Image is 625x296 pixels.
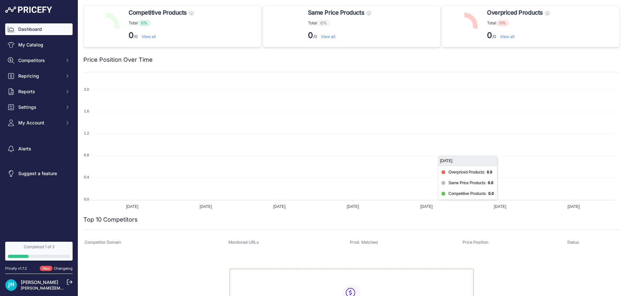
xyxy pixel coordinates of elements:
strong: 0 [308,31,313,40]
a: View all [142,34,156,39]
tspan: 1.6 [84,109,89,113]
tspan: [DATE] [567,204,580,209]
tspan: [DATE] [420,204,433,209]
p: /0 [308,30,371,41]
a: My Catalog [5,39,73,51]
button: Repricing [5,70,73,82]
span: Competitor Domain [85,240,121,245]
nav: Sidebar [5,23,73,234]
p: /0 [129,30,193,41]
span: 0% [138,20,151,26]
span: Prod. Matched [350,240,378,245]
button: My Account [5,117,73,129]
tspan: [DATE] [494,204,506,209]
a: [PERSON_NAME][EMAIL_ADDRESS][DOMAIN_NAME] [21,286,121,290]
button: Competitors [5,55,73,66]
h2: Top 10 Competitors [83,215,138,224]
strong: 0 [129,31,134,40]
p: Total [308,20,371,26]
span: Overpriced Products [487,8,543,17]
div: Completed 1 of 3 [8,244,70,250]
span: New [40,266,52,271]
span: 0% [317,20,330,26]
tspan: 0.0 [84,197,89,201]
span: Settings [18,104,61,110]
span: Competitive Products [129,8,187,17]
a: Completed 1 of 3 [5,242,73,261]
img: Pricefy Logo [5,6,52,13]
p: /0 [487,30,549,41]
tspan: 0.8 [84,153,89,157]
span: Status [567,240,579,245]
span: Repricing [18,73,61,79]
strong: 0 [487,31,492,40]
tspan: 1.2 [84,131,89,135]
a: [PERSON_NAME] [21,279,58,285]
span: Reports [18,88,61,95]
div: Pricefy v1.7.2 [5,266,27,271]
span: 0% [496,20,509,26]
a: View all [500,34,514,39]
tspan: 2.0 [84,87,89,91]
tspan: [DATE] [347,204,359,209]
span: Competitors [18,57,61,64]
tspan: 0.4 [84,175,89,179]
a: Changelog [54,266,73,271]
tspan: [DATE] [200,204,212,209]
a: Dashboard [5,23,73,35]
button: Reports [5,86,73,97]
span: My Account [18,120,61,126]
a: View all [321,34,335,39]
a: Alerts [5,143,73,155]
tspan: [DATE] [273,204,285,209]
p: Total [487,20,549,26]
span: Same Price Products [308,8,364,17]
p: Total [129,20,193,26]
button: Settings [5,101,73,113]
h2: Price Position Over Time [83,55,153,64]
span: Price Position [463,240,488,245]
a: Suggest a feature [5,168,73,179]
span: Monitored URLs [229,240,259,245]
tspan: [DATE] [126,204,138,209]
